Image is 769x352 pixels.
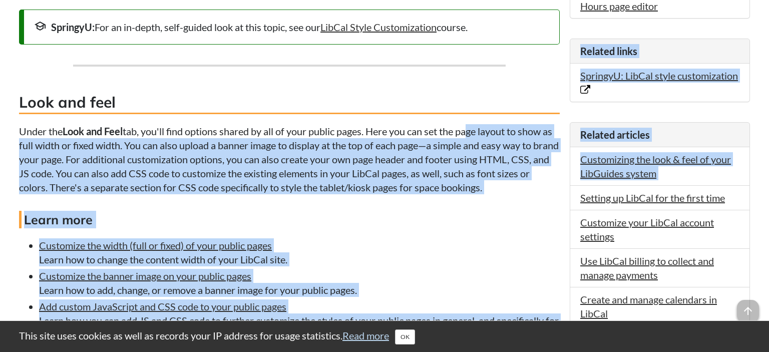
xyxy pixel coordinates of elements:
strong: Look and Feel [63,125,123,137]
div: This site uses cookies as well as records your IP address for usage statistics. [9,328,760,344]
li: Learn how to add, change, or remove a banner image for your public pages. [39,269,560,297]
a: Add custom JavaScript and CSS code to your public pages [39,300,286,312]
span: Related links [580,45,637,57]
h4: Learn more [19,211,560,228]
a: Customize the width (full or fixed) of your public pages [39,239,272,251]
span: arrow_upward [737,300,759,322]
a: Setting up LibCal for the first time [580,192,725,204]
span: school [34,20,46,32]
h3: Look and feel [19,92,560,114]
p: Under the tab, you'll find options shared by all of your public pages. Here you can set the page ... [19,124,560,194]
button: Close [395,329,415,344]
a: LibCal Style Customization [320,21,437,33]
div: For an in-depth, self-guided look at this topic, see our course. [34,20,549,34]
strong: SpringyU: [51,21,95,33]
a: Customize your LibCal account settings [580,216,714,242]
li: Learn how you can add JS and CSS code to further customize the styles of your public pages in gen... [39,299,560,341]
a: Use LibCal billing to collect and manage payments [580,255,714,281]
a: arrow_upward [737,301,759,313]
span: Related articles [580,129,650,141]
a: Customize the banner image on your public pages [39,270,251,282]
a: SpringyU: LibCal style customization [580,70,738,96]
li: Learn how to change the content width of your LibCal site. [39,238,560,266]
a: Read more [342,329,389,341]
a: Customizing the look & feel of your LibGuides system [580,153,731,179]
a: Create and manage calendars in LibCal [580,293,717,319]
